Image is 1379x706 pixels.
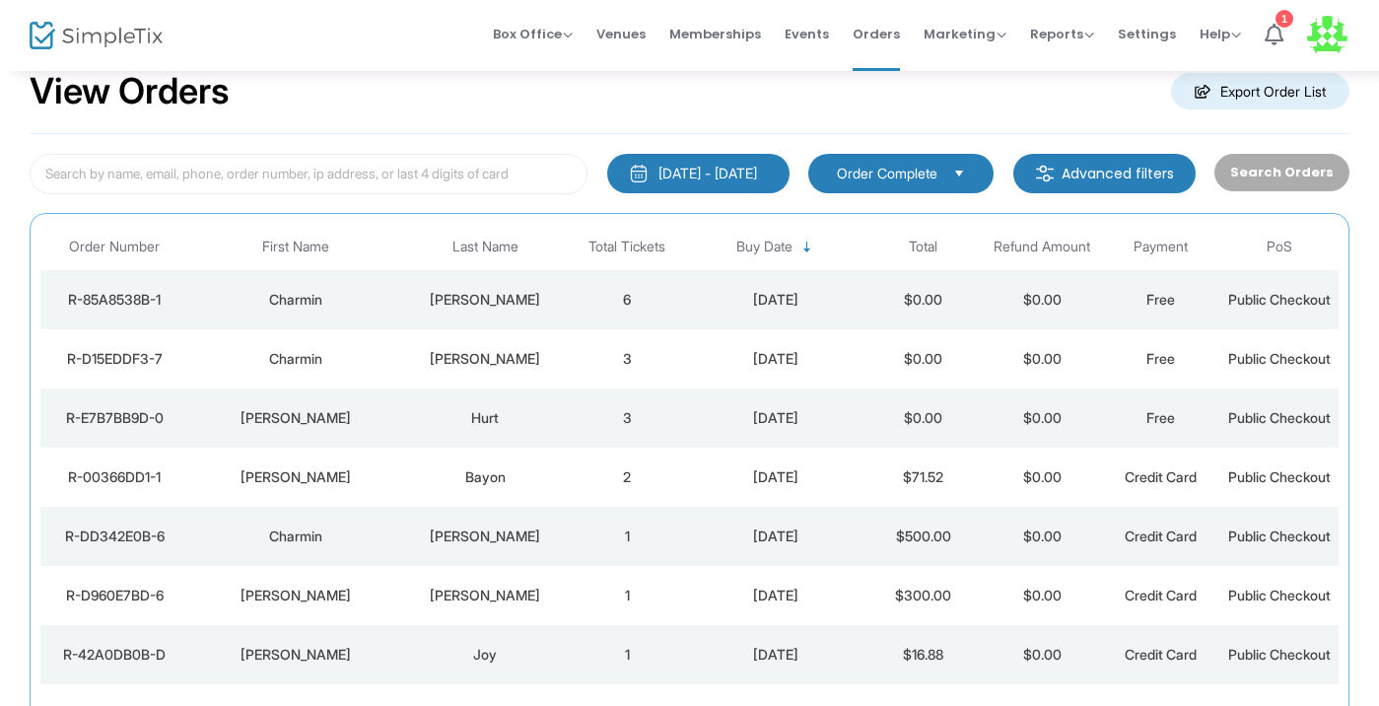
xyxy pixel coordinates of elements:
[1228,528,1331,544] span: Public Checkout
[568,388,686,448] td: 3
[1146,291,1175,308] span: Free
[407,290,563,310] div: Crutchfield
[691,290,859,310] div: 8/14/2025
[262,239,329,255] span: First Name
[1276,10,1293,28] div: 1
[45,290,183,310] div: R-85A8538B-1
[853,9,900,59] span: Orders
[983,625,1101,684] td: $0.00
[691,467,859,487] div: 8/12/2025
[691,645,859,665] div: 8/11/2025
[983,270,1101,329] td: $0.00
[452,239,518,255] span: Last Name
[785,9,829,59] span: Events
[629,164,649,183] img: monthly
[568,507,686,566] td: 1
[30,154,587,194] input: Search by name, email, phone, order number, ip address, or last 4 digits of card
[568,448,686,507] td: 2
[568,566,686,625] td: 1
[1146,409,1175,426] span: Free
[983,566,1101,625] td: $0.00
[864,329,983,388] td: $0.00
[45,586,183,605] div: R-D960E7BD-6
[568,625,686,684] td: 1
[864,388,983,448] td: $0.00
[45,349,183,369] div: R-D15EDDF3-7
[493,25,573,43] span: Box Office
[983,507,1101,566] td: $0.00
[983,448,1101,507] td: $0.00
[691,527,859,546] div: 8/12/2025
[864,448,983,507] td: $71.52
[1030,25,1094,43] span: Reports
[864,507,983,566] td: $500.00
[1228,587,1331,603] span: Public Checkout
[568,329,686,388] td: 3
[864,625,983,684] td: $16.88
[1267,239,1292,255] span: PoS
[1228,646,1331,663] span: Public Checkout
[193,467,396,487] div: Rosario
[736,239,793,255] span: Buy Date
[983,388,1101,448] td: $0.00
[1125,646,1197,663] span: Credit Card
[193,645,396,665] div: Henry
[1146,350,1175,367] span: Free
[45,467,183,487] div: R-00366DD1-1
[193,527,396,546] div: Charmin
[568,224,686,270] th: Total Tickets
[691,408,859,428] div: 8/13/2025
[407,408,563,428] div: Hurt
[69,239,160,255] span: Order Number
[1035,164,1055,183] img: filter
[407,349,563,369] div: Crutchfield
[864,566,983,625] td: $300.00
[568,270,686,329] td: 6
[1228,409,1331,426] span: Public Checkout
[837,164,937,183] span: Order Complete
[407,527,563,546] div: Hammitt
[407,645,563,665] div: Joy
[1228,350,1331,367] span: Public Checkout
[407,586,563,605] div: Mercer
[1013,154,1196,193] m-button: Advanced filters
[924,25,1006,43] span: Marketing
[864,224,983,270] th: Total
[983,329,1101,388] td: $0.00
[193,408,396,428] div: Christopher
[945,163,973,184] button: Select
[193,586,396,605] div: Alice
[1125,528,1197,544] span: Credit Card
[1228,291,1331,308] span: Public Checkout
[983,224,1101,270] th: Refund Amount
[193,349,396,369] div: Charmin
[1125,468,1197,485] span: Credit Card
[1200,25,1241,43] span: Help
[45,408,183,428] div: R-E7B7BB9D-0
[658,164,757,183] div: [DATE] - [DATE]
[691,349,859,369] div: 8/13/2025
[596,9,646,59] span: Venues
[691,586,859,605] div: 8/11/2025
[45,527,183,546] div: R-DD342E0B-6
[1228,468,1331,485] span: Public Checkout
[669,9,761,59] span: Memberships
[1134,239,1188,255] span: Payment
[607,154,790,193] button: [DATE] - [DATE]
[1171,73,1349,109] m-button: Export Order List
[799,240,815,255] span: Sortable
[45,645,183,665] div: R-42A0DB0B-D
[864,270,983,329] td: $0.00
[1118,9,1176,59] span: Settings
[193,290,396,310] div: Charmin
[30,70,230,113] h2: View Orders
[407,467,563,487] div: Bayon
[1125,587,1197,603] span: Credit Card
